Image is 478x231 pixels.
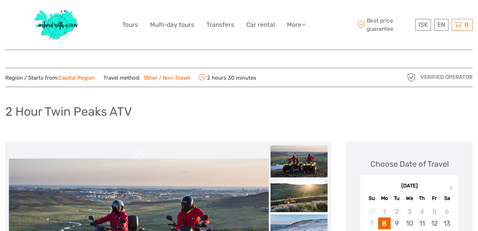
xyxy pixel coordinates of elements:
[434,19,448,31] div: EN
[356,17,413,32] span: Best price guarantee
[421,74,473,81] span: Verified Operator
[418,21,428,28] span: ISK
[140,75,190,81] a: Other / Non-Travel
[199,72,256,82] span: 2 hours 30 minutes
[428,194,441,203] div: Fr
[378,206,391,217] div: Not available Monday, September 1st, 2025
[30,5,82,44] img: 1077-ca632067-b948-436b-9c7a-efe9894e108b_logo_big.jpg
[5,104,132,119] h1: 2 Hour Twin Peaks ATV
[271,145,328,177] img: 1ba75f0862f7474c947a13365ab31579_slider_thumbnail.jpeg
[391,194,403,203] div: Tu
[370,159,449,170] div: Choose Date of Travel
[365,206,378,217] div: Not available Sunday, August 31st, 2025
[150,20,194,30] a: Multi-day tours
[416,194,428,203] div: Th
[428,217,441,229] div: Choose Friday, September 12th, 2025
[403,217,416,229] div: Choose Wednesday, September 10th, 2025
[360,182,458,190] div: [DATE]
[446,184,458,196] button: Next Month
[378,194,391,203] div: Mo
[246,20,275,30] a: Car rental
[406,72,417,83] img: verified_operator_grey_128.png
[287,20,305,30] a: More
[403,206,416,217] div: Not available Wednesday, September 3rd, 2025
[403,194,416,203] div: We
[271,180,328,212] img: 44a0119fb7614c648070cd4c87e85e55_slider_thumbnail.jpg
[428,206,441,217] div: Not available Friday, September 5th, 2025
[416,217,428,229] div: Choose Thursday, September 11th, 2025
[365,217,378,229] div: Not available Sunday, September 7th, 2025
[441,194,453,203] div: Sa
[441,217,453,229] div: Choose Saturday, September 13th, 2025
[122,20,138,30] a: Tours
[58,75,95,81] a: Capital Region
[441,206,453,217] div: Not available Saturday, September 6th, 2025
[206,20,234,30] a: Transfers
[416,206,428,217] div: Not available Thursday, September 4th, 2025
[463,21,469,28] span: 0
[391,206,403,217] div: Not available Tuesday, September 2nd, 2025
[103,72,190,82] span: Travel method:
[365,194,378,203] div: Su
[391,217,403,229] div: Choose Tuesday, September 9th, 2025
[378,217,391,229] div: Choose Monday, September 8th, 2025
[5,74,95,82] span: Region / Starts from:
